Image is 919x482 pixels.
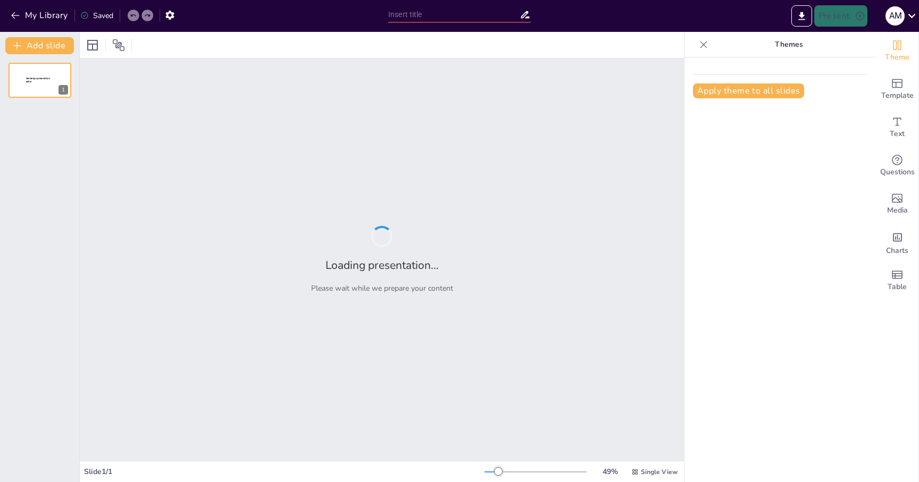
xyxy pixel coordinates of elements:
[84,467,484,477] div: Slide 1 / 1
[84,37,101,54] div: Layout
[876,261,918,300] div: Add a table
[881,90,914,102] span: Template
[641,468,678,476] span: Single View
[112,39,125,52] span: Position
[890,128,905,140] span: Text
[876,70,918,108] div: Add ready made slides
[712,32,865,57] p: Themes
[26,77,50,83] span: Sendsteps presentation editor
[791,5,812,27] button: Export to PowerPoint
[693,83,804,98] button: Apply theme to all slides
[885,6,905,26] div: a m
[59,85,68,95] div: 1
[876,223,918,261] div: Add charts and graphs
[876,32,918,70] div: Change the overall theme
[9,63,71,98] div: 1
[880,166,915,178] span: Questions
[888,281,907,293] span: Table
[887,205,908,216] span: Media
[876,108,918,147] div: Add text boxes
[876,147,918,185] div: Get real-time input from your audience
[388,7,520,22] input: Insert title
[886,245,908,257] span: Charts
[8,7,72,24] button: My Library
[80,11,113,21] div: Saved
[885,5,905,27] button: a m
[597,467,623,477] div: 49 %
[876,185,918,223] div: Add images, graphics, shapes or video
[325,258,439,273] h2: Loading presentation...
[311,283,453,293] p: Please wait while we prepare your content
[814,5,867,27] button: Present
[5,37,74,54] button: Add slide
[885,52,909,63] span: Theme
